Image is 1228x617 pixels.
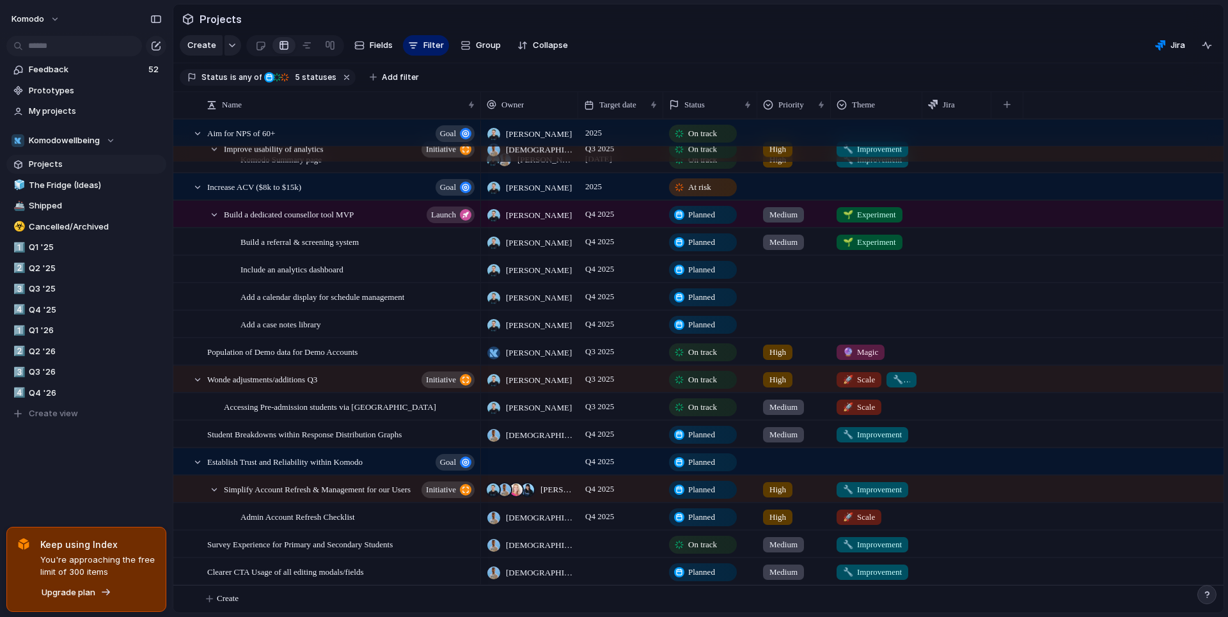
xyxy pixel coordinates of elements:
button: 🧊 [12,179,24,192]
button: 🚢 [12,199,24,212]
span: Planned [688,208,715,221]
span: Q1 '26 [29,324,162,337]
span: Create view [29,407,78,420]
a: My projects [6,102,166,121]
a: 2️⃣Q2 '26 [6,342,166,361]
span: [PERSON_NAME] [506,402,572,414]
span: [DEMOGRAPHIC_DATA][PERSON_NAME] [506,539,572,552]
span: Include an analytics dashboard [240,262,343,276]
span: 52 [148,63,161,76]
div: 🚢 [13,199,22,214]
span: Create [217,592,239,605]
span: Q4 2025 [582,207,617,222]
span: High [769,483,786,496]
span: Planned [688,456,715,469]
span: [DEMOGRAPHIC_DATA][PERSON_NAME] [506,429,572,442]
button: Jira [1150,36,1190,55]
span: 2025 [582,125,605,141]
span: initiative [426,481,456,499]
span: Q4 2025 [582,481,617,497]
span: Clearer CTA Usage of all editing modals/fields [207,564,363,579]
div: 3️⃣ [13,282,22,297]
a: Feedback52 [6,60,166,79]
span: Komodo [12,13,44,26]
span: [PERSON_NAME] [506,264,572,277]
span: Scale [843,373,875,386]
span: [PERSON_NAME] [506,319,572,332]
span: Improvement [843,538,902,551]
button: 4️⃣ [12,387,24,400]
span: On track [688,143,717,155]
span: Improvement [843,428,902,441]
span: [PERSON_NAME] [506,209,572,222]
span: Student Breakdowns within Response Distribution Graphs [207,426,402,441]
span: Q2 '25 [29,262,162,275]
button: 3️⃣ [12,366,24,379]
div: 2️⃣ [13,261,22,276]
button: Collapse [512,35,573,56]
span: Wonde adjustments/additions Q3 [207,371,317,386]
span: [DEMOGRAPHIC_DATA][PERSON_NAME] [506,512,572,524]
span: any of [237,72,262,83]
span: Planned [688,236,715,249]
div: 4️⃣ [13,302,22,317]
span: Improve usability of analytics [224,141,324,155]
span: My projects [29,105,162,118]
span: Improvement [843,143,902,155]
a: 3️⃣Q3 '25 [6,279,166,299]
a: Prototypes [6,81,166,100]
span: 🔮 [843,347,853,357]
div: ☣️ [13,219,22,234]
span: Cancelled/Archived [29,221,162,233]
button: 3️⃣ [12,283,24,295]
div: 3️⃣ [13,365,22,380]
span: Planned [688,318,715,331]
span: Filter [423,39,444,52]
span: 5 [291,72,302,82]
span: Planned [688,428,715,441]
span: Target date [599,98,636,111]
span: Collapse [533,39,568,52]
span: Survey Experience for Primary and Secondary Students [207,536,393,551]
a: 🧊The Fridge (Ideas) [6,176,166,195]
a: 4️⃣Q4 '26 [6,384,166,403]
span: 🚀 [843,512,853,522]
span: 🌱 [843,210,853,219]
span: Q3 '25 [29,283,162,295]
a: 3️⃣Q3 '26 [6,363,166,382]
div: 4️⃣ [13,386,22,400]
span: Establish Trust and Reliability within Komodo [207,454,363,469]
span: Status [201,72,228,83]
button: Komodo [6,9,67,29]
button: initiative [421,481,475,498]
button: ☣️ [12,221,24,233]
span: Add a calendar display for schedule management [240,289,404,304]
span: Build a dedicated counsellor tool MVP [224,207,354,221]
span: Q4 2025 [582,289,617,304]
button: launch [427,207,475,223]
span: On track [688,538,717,551]
span: Q4 2025 [582,454,617,469]
span: Q3 2025 [582,371,617,387]
span: On track [688,346,717,359]
span: Shipped [29,199,162,212]
span: Priority [778,98,804,111]
div: 2️⃣ [13,344,22,359]
a: 4️⃣Q4 '25 [6,301,166,320]
span: Scale [843,511,875,524]
span: 🔧 [843,567,853,577]
span: Planned [688,511,715,524]
span: launch [431,206,456,224]
div: ☣️Cancelled/Archived [6,217,166,237]
span: goal [440,453,456,471]
span: Improvement [893,373,910,386]
span: Q4 2025 [582,316,617,332]
span: 🔧 [893,375,903,384]
span: Q2 '26 [29,345,162,358]
a: 🚢Shipped [6,196,166,215]
span: goal [440,125,456,143]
